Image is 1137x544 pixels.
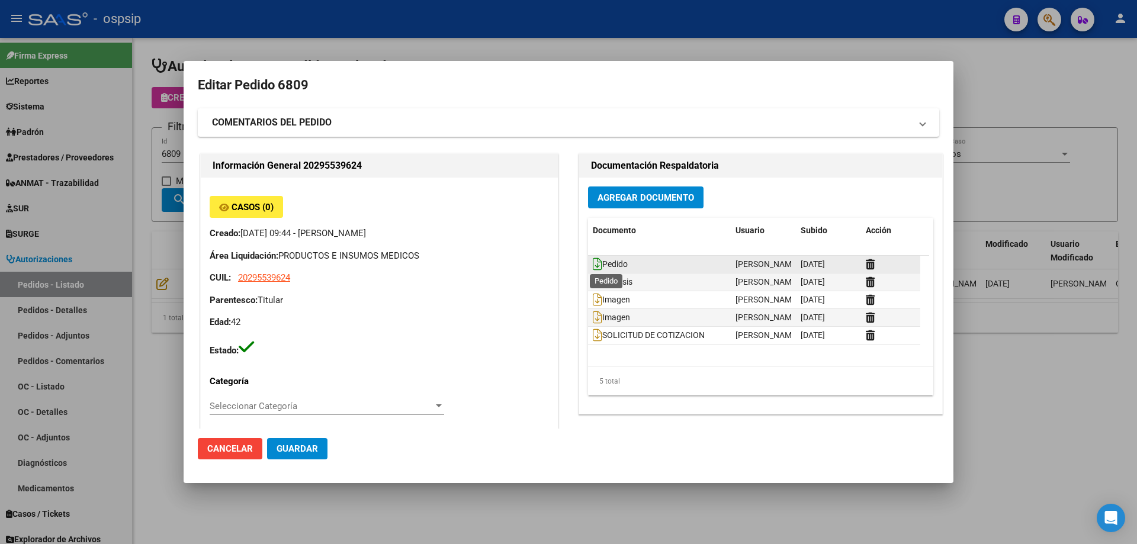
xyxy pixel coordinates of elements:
[198,74,939,96] h2: Editar Pedido 6809
[210,196,283,218] button: Casos (0)
[210,294,549,307] p: Titular
[735,226,765,235] span: Usuario
[593,313,630,323] span: Imagen
[801,313,825,322] span: [DATE]
[593,295,630,305] span: Imagen
[267,438,327,459] button: Guardar
[801,295,825,304] span: [DATE]
[210,317,231,327] strong: Edad:
[801,277,825,287] span: [DATE]
[238,272,290,283] span: 20295539624
[210,272,231,283] strong: CUIL:
[588,366,933,396] div: 5 total
[210,228,240,239] strong: Creado:
[593,278,632,287] span: Epicrisis
[593,226,636,235] span: Documento
[593,260,628,269] span: Pedido
[588,186,704,208] button: Agregar Documento
[861,218,920,243] datatable-header-cell: Acción
[198,438,262,459] button: Cancelar
[210,375,311,388] p: Categoría
[593,331,705,340] span: SOLICITUD DE COTIZACION
[210,250,278,261] strong: Área Liquidación:
[735,330,799,340] span: [PERSON_NAME]
[210,401,433,411] span: Seleccionar Categoría
[731,218,796,243] datatable-header-cell: Usuario
[210,316,549,329] p: 42
[598,192,694,203] span: Agregar Documento
[210,249,549,263] p: PRODUCTOS E INSUMOS MEDICOS
[796,218,861,243] datatable-header-cell: Subido
[1097,504,1125,532] div: Open Intercom Messenger
[210,345,239,356] strong: Estado:
[588,218,731,243] datatable-header-cell: Documento
[801,226,827,235] span: Subido
[210,227,549,240] p: [DATE] 09:44 - [PERSON_NAME]
[213,159,546,173] h2: Información General 20295539624
[210,295,258,305] strong: Parentesco:
[801,330,825,340] span: [DATE]
[735,277,799,287] span: [PERSON_NAME]
[232,202,274,213] span: Casos (0)
[735,259,799,269] span: [PERSON_NAME]
[198,108,939,137] mat-expansion-panel-header: COMENTARIOS DEL PEDIDO
[866,226,891,235] span: Acción
[735,313,799,322] span: [PERSON_NAME]
[277,443,318,454] span: Guardar
[735,295,799,304] span: [PERSON_NAME]
[207,443,253,454] span: Cancelar
[212,115,332,130] strong: COMENTARIOS DEL PEDIDO
[591,159,930,173] h2: Documentación Respaldatoria
[801,259,825,269] span: [DATE]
